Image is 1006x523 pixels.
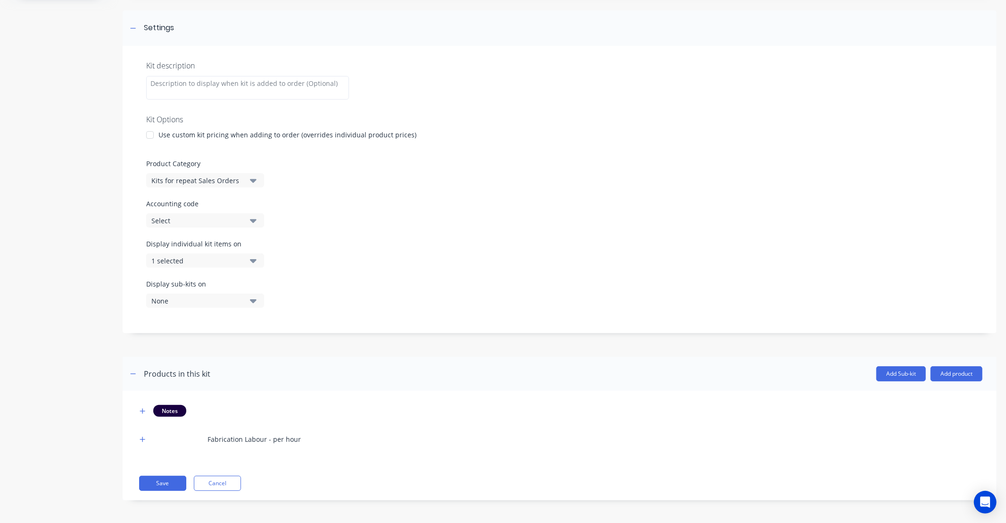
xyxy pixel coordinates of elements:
div: Use custom kit pricing when adding to order (overrides individual product prices) [158,130,416,140]
button: None [146,294,264,308]
label: Accounting code [146,199,973,209]
div: Fabrication Labour - per hour [208,434,301,444]
button: Add product [931,366,982,381]
div: None [151,296,243,306]
button: 1 selected [146,253,264,268]
button: Save [139,476,186,491]
button: Cancel [194,476,241,491]
button: Kits for repeat Sales Orders [146,173,264,187]
div: Products in this kit [144,368,210,380]
div: Kits for repeat Sales Orders [151,176,243,186]
div: Notes [153,405,186,416]
div: Open Intercom Messenger [974,491,997,514]
label: Display individual kit items on [146,239,264,249]
label: Display sub-kits on [146,279,264,289]
label: Product Category [146,159,973,169]
div: Select [151,216,243,226]
button: Add Sub-kit [876,366,926,381]
div: Settings [144,22,174,34]
div: Kit Options [146,114,973,125]
div: Kit description [146,60,973,71]
div: 1 selected [151,256,243,266]
button: Select [146,213,264,228]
